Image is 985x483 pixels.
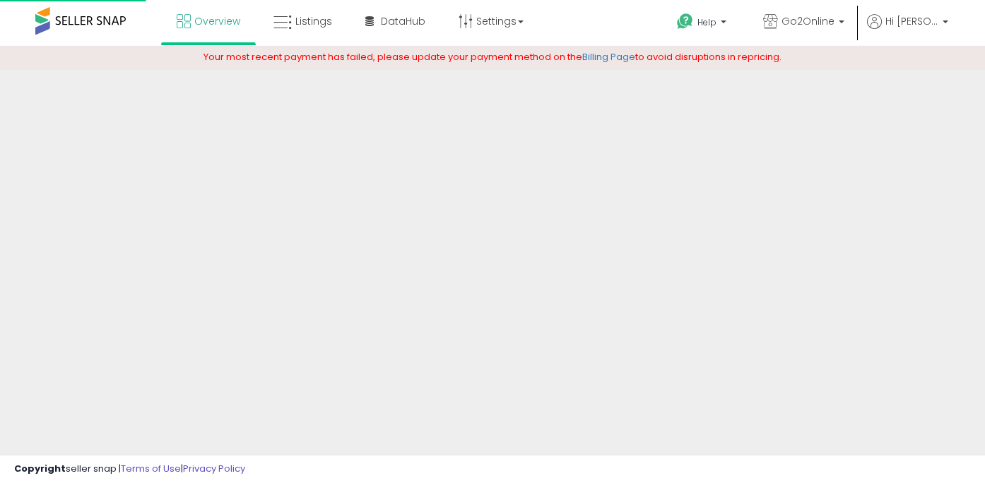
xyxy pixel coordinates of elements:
[666,2,741,46] a: Help
[14,462,66,475] strong: Copyright
[582,50,635,64] a: Billing Page
[697,16,716,28] span: Help
[295,14,332,28] span: Listings
[194,14,240,28] span: Overview
[676,13,694,30] i: Get Help
[121,462,181,475] a: Terms of Use
[781,14,834,28] span: Go2Online
[867,14,948,46] a: Hi [PERSON_NAME]
[183,462,245,475] a: Privacy Policy
[885,14,938,28] span: Hi [PERSON_NAME]
[381,14,425,28] span: DataHub
[14,463,245,476] div: seller snap | |
[204,50,781,64] span: Your most recent payment has failed, please update your payment method on the to avoid disruption...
